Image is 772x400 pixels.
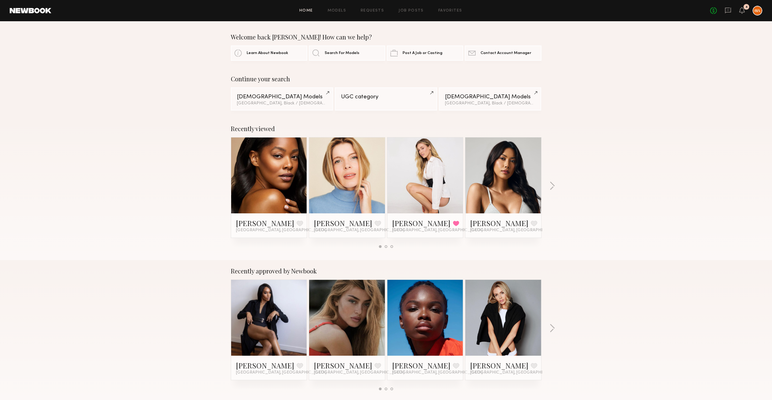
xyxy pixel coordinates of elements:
span: [GEOGRAPHIC_DATA], [GEOGRAPHIC_DATA] [392,370,483,375]
span: [GEOGRAPHIC_DATA], [GEOGRAPHIC_DATA] [470,370,561,375]
span: [GEOGRAPHIC_DATA], [GEOGRAPHIC_DATA] [470,228,561,233]
a: [PERSON_NAME] [470,361,528,370]
a: Home [299,9,313,13]
div: [GEOGRAPHIC_DATA], Black / [DEMOGRAPHIC_DATA] [237,101,327,106]
a: Requests [361,9,384,13]
div: UGC category [341,94,431,100]
div: Welcome back [PERSON_NAME]! How can we help? [231,33,541,41]
a: [DEMOGRAPHIC_DATA] Models[GEOGRAPHIC_DATA], Black / [DEMOGRAPHIC_DATA] [439,87,541,110]
span: Learn About Newbook [247,51,288,55]
div: 4 [745,5,748,9]
span: [GEOGRAPHIC_DATA], [GEOGRAPHIC_DATA] [236,228,326,233]
div: [GEOGRAPHIC_DATA], Black / [DEMOGRAPHIC_DATA] [445,101,535,106]
a: Post A Job or Casting [387,46,463,61]
span: [GEOGRAPHIC_DATA], [GEOGRAPHIC_DATA] [314,370,404,375]
span: [GEOGRAPHIC_DATA], [GEOGRAPHIC_DATA] [314,228,404,233]
span: Post A Job or Casting [403,51,442,55]
a: [PERSON_NAME] [470,218,528,228]
a: [PERSON_NAME] [236,218,294,228]
span: Search For Models [325,51,359,55]
div: [DEMOGRAPHIC_DATA] Models [445,94,535,100]
div: [DEMOGRAPHIC_DATA] Models [237,94,327,100]
a: Contact Account Manager [465,46,541,61]
div: Continue your search [231,75,541,83]
a: Learn About Newbook [231,46,307,61]
a: Search For Models [309,46,385,61]
div: Recently viewed [231,125,541,132]
a: [PERSON_NAME] [392,361,450,370]
a: [PERSON_NAME] [392,218,450,228]
div: Recently approved by Newbook [231,267,541,275]
a: [PERSON_NAME] [314,361,372,370]
a: Models [328,9,346,13]
a: Job Posts [399,9,424,13]
a: [PERSON_NAME] [236,361,294,370]
a: [PERSON_NAME] [314,218,372,228]
a: UGC category [335,87,437,110]
a: [DEMOGRAPHIC_DATA] Models[GEOGRAPHIC_DATA], Black / [DEMOGRAPHIC_DATA] [231,87,333,110]
a: Favorites [438,9,462,13]
span: [GEOGRAPHIC_DATA], [GEOGRAPHIC_DATA] [392,228,483,233]
span: Contact Account Manager [480,51,531,55]
span: [GEOGRAPHIC_DATA], [GEOGRAPHIC_DATA] [236,370,326,375]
